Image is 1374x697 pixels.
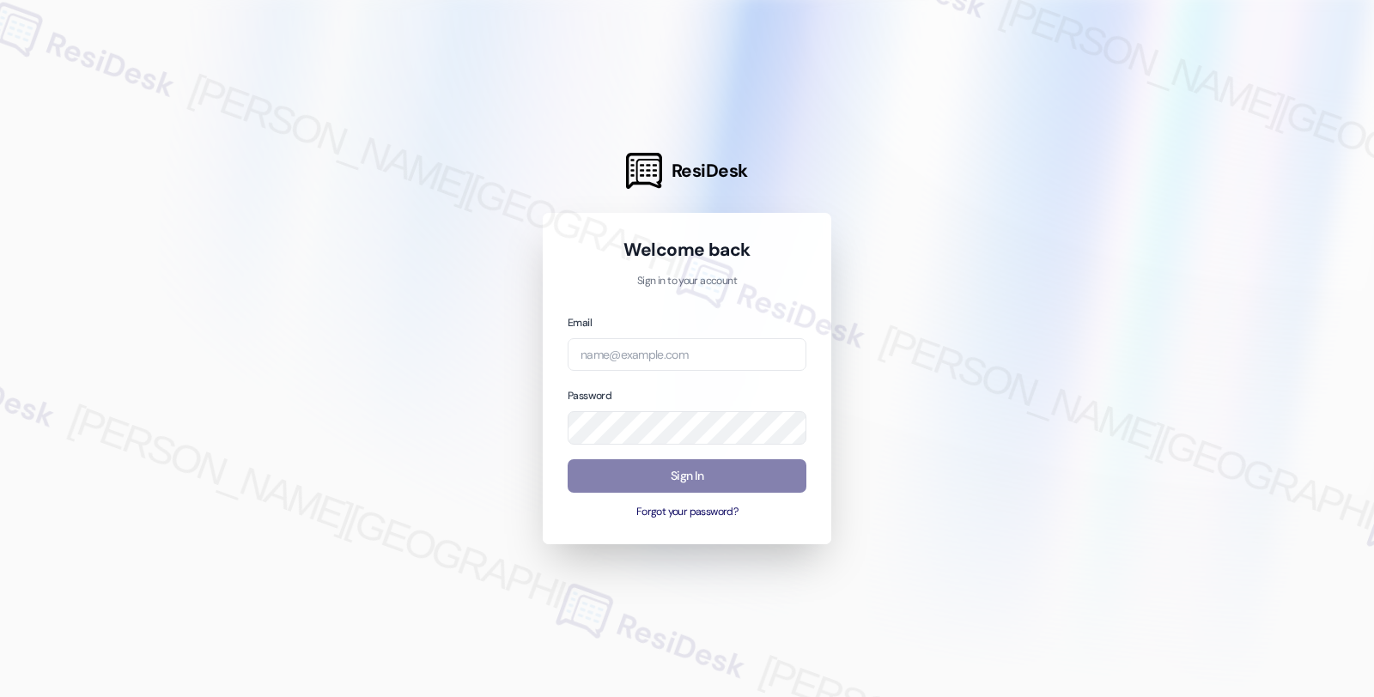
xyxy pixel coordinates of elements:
[568,389,611,403] label: Password
[626,153,662,189] img: ResiDesk Logo
[568,338,806,372] input: name@example.com
[568,505,806,520] button: Forgot your password?
[568,316,592,330] label: Email
[568,274,806,289] p: Sign in to your account
[568,459,806,493] button: Sign In
[672,159,748,183] span: ResiDesk
[568,238,806,262] h1: Welcome back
